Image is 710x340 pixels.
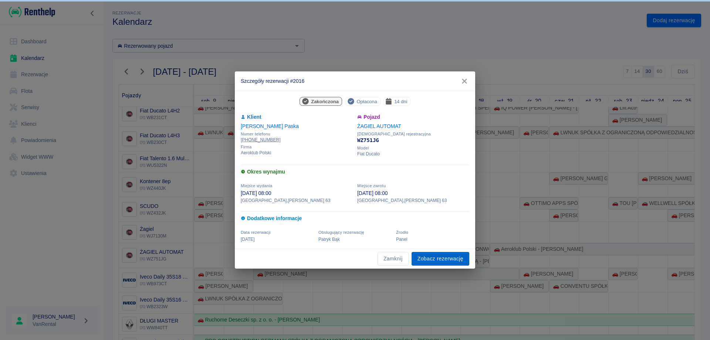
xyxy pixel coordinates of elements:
span: Żrodło [396,230,408,235]
span: Zakończona [308,98,342,105]
p: Fiat Ducato [357,151,469,157]
h6: Pojazd [357,113,469,121]
span: Obsługujący rezerwację [318,230,364,235]
h2: Szczegóły rezerwacji #2016 [235,71,475,91]
h6: Dodatkowe informacje [241,215,469,222]
a: [PERSON_NAME] Paska [241,123,299,129]
span: Numer telefonu [241,132,353,137]
p: WZ751JG [357,137,469,144]
p: [GEOGRAPHIC_DATA] , [PERSON_NAME] 63 [241,197,353,204]
p: Panel [396,236,469,243]
p: Patryk Bąk [318,236,392,243]
p: [DATE] [241,236,314,243]
span: Opłacona [354,98,380,105]
p: [DATE] 08:00 [241,189,353,197]
span: Data rezerwacji [241,230,271,235]
span: Firma [241,145,353,149]
span: [DEMOGRAPHIC_DATA] rejestracyjna [357,132,469,137]
p: Aeroklub Polski [241,149,353,156]
span: 14 dni [391,98,410,105]
button: Zamknij [378,252,409,266]
tcxspan: Call +48605488120 via 3CX [241,137,280,142]
a: Zobacz rezerwację [412,252,469,266]
span: Model [357,146,469,151]
p: [GEOGRAPHIC_DATA] , [PERSON_NAME] 63 [357,197,469,204]
a: ŻAGIEL AUTOMAT [357,123,401,129]
span: Miejsce zwrotu [357,184,386,188]
span: Miejsce wydania [241,184,273,188]
h6: Okres wynajmu [241,168,469,176]
h6: Klient [241,113,353,121]
p: [DATE] 08:00 [357,189,469,197]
